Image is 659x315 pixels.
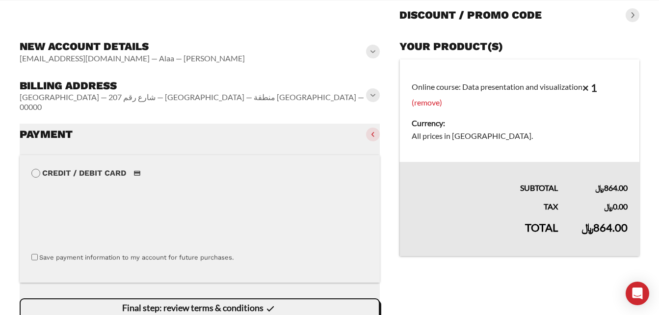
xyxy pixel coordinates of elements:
h3: Billing address [20,79,368,93]
span: ﷼ [604,202,613,211]
a: (remove) [412,98,442,107]
vaadin-horizontal-layout: [GEOGRAPHIC_DATA] — شارع رقم 207 — [GEOGRAPHIC_DATA] — منطقة [GEOGRAPHIC_DATA] — 00000 [20,92,368,112]
dd: All prices in [GEOGRAPHIC_DATA]. [412,130,628,142]
dt: Currency: [412,117,628,130]
h3: New account details [20,40,245,53]
div: Open Intercom Messenger [626,282,649,305]
strong: × 1 [582,81,597,94]
bdi: 864.00 [581,221,628,234]
th: Subtotal [399,162,570,194]
span: ﷼ [581,221,593,234]
th: Total [399,213,570,256]
span: ﷼ [595,183,604,192]
th: Tax [399,194,570,213]
bdi: 864.00 [595,183,628,192]
vaadin-horizontal-layout: [EMAIL_ADDRESS][DOMAIN_NAME] — Alaa — [PERSON_NAME] [20,53,245,63]
bdi: 0.00 [604,202,628,211]
td: Online course: Data presentation and visualization [399,59,639,162]
h3: Discount / promo code [399,8,542,22]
